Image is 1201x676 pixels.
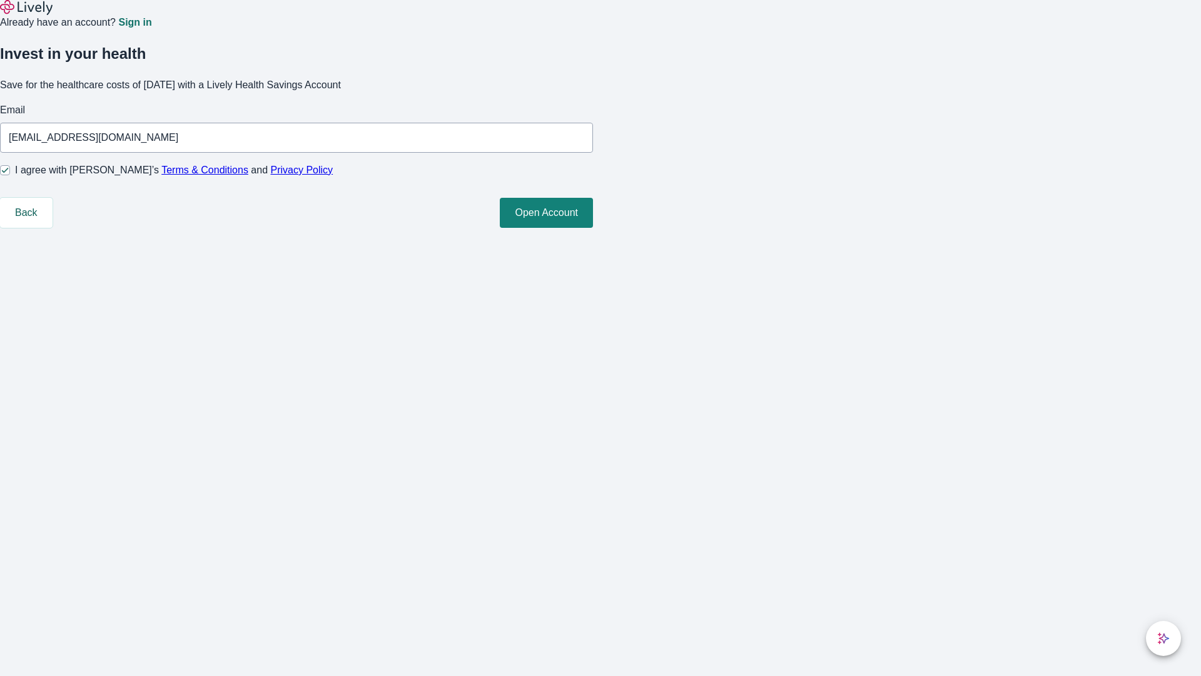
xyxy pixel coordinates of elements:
a: Privacy Policy [271,165,333,175]
span: I agree with [PERSON_NAME]’s and [15,163,333,178]
a: Sign in [118,18,151,28]
svg: Lively AI Assistant [1157,632,1170,645]
button: chat [1146,621,1181,656]
button: Open Account [500,198,593,228]
a: Terms & Conditions [161,165,248,175]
